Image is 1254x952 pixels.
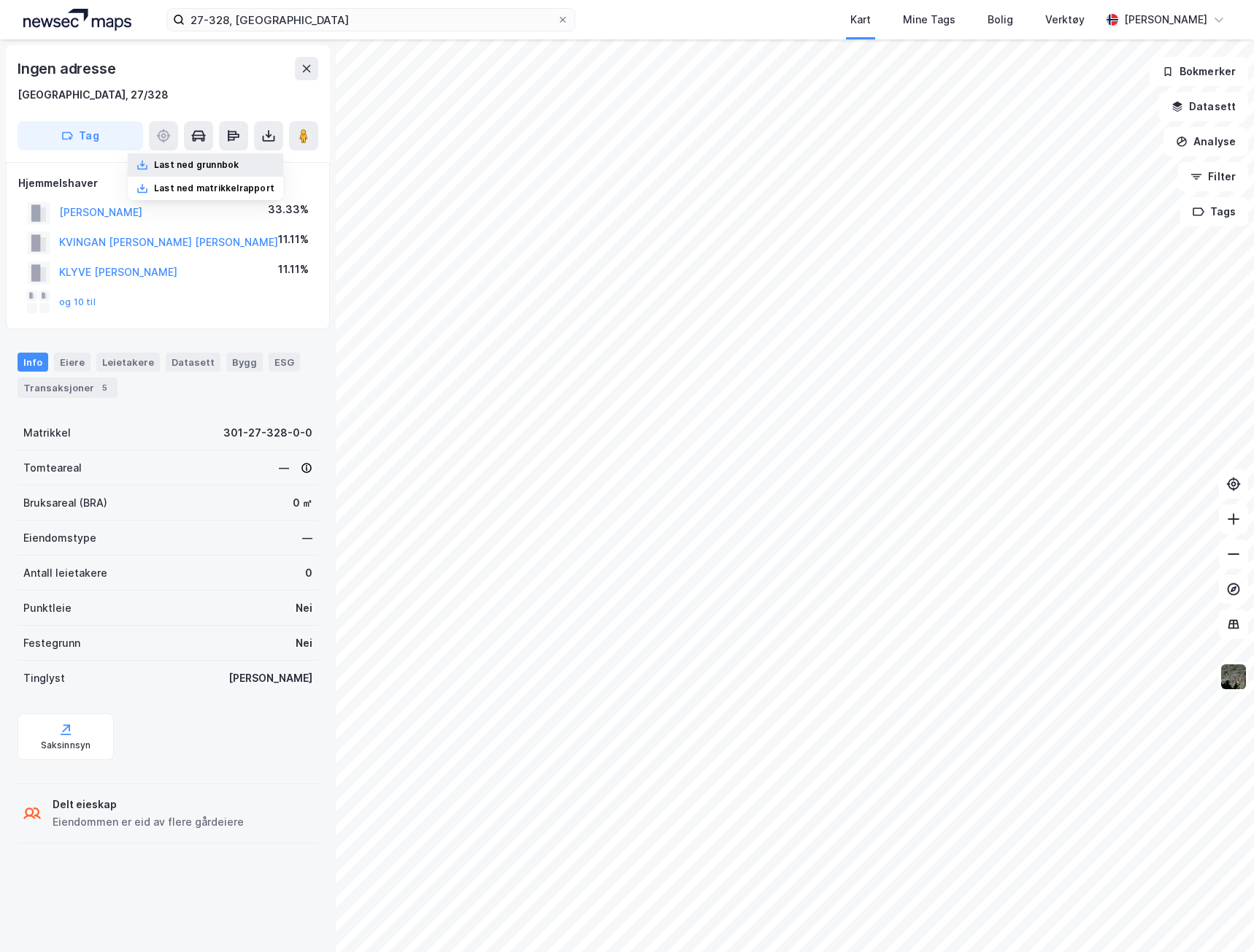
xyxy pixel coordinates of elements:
div: Punktleie [23,599,72,617]
div: Antall leietakere [23,564,107,582]
div: ESG [269,353,300,372]
div: 5 [97,380,112,395]
div: [PERSON_NAME] [228,669,312,687]
div: — [279,459,312,477]
div: Delt eieskap [53,796,244,813]
div: Ingen adresse [18,57,118,80]
div: Saksinnsyn [41,740,91,751]
button: Filter [1178,162,1248,191]
button: Tag [18,121,143,150]
img: 9k= [1220,663,1247,691]
div: Bygg [226,353,263,372]
div: Nei [296,599,312,617]
div: Kart [850,11,871,28]
input: Søk på adresse, matrikkel, gårdeiere, leietakere eller personer [185,9,557,31]
div: Eiendomstype [23,529,96,547]
div: Eiendommen er eid av flere gårdeiere [53,813,244,831]
div: Kontrollprogram for chat [1181,882,1254,952]
img: logo.a4113a55bc3d86da70a041830d287a7e.svg [23,9,131,31]
div: Nei [296,634,312,652]
div: [PERSON_NAME] [1124,11,1207,28]
div: 0 [305,564,312,582]
div: Last ned grunnbok [154,159,239,171]
div: Bruksareal (BRA) [23,494,107,512]
button: Bokmerker [1150,57,1248,86]
div: 33.33% [268,201,309,218]
div: — [302,529,312,547]
div: Leietakere [96,353,160,372]
div: Last ned matrikkelrapport [154,183,274,194]
div: Bolig [988,11,1013,28]
div: Matrikkel [23,424,71,442]
div: Datasett [166,353,220,372]
div: Festegrunn [23,634,80,652]
div: Eiere [54,353,91,372]
div: 301-27-328-0-0 [223,424,312,442]
div: [GEOGRAPHIC_DATA], 27/328 [18,86,169,104]
div: Hjemmelshaver [18,174,318,192]
iframe: Chat Widget [1181,882,1254,952]
button: Datasett [1159,92,1248,121]
div: 11.11% [278,231,309,248]
div: Verktøy [1045,11,1085,28]
div: Transaksjoner [18,377,118,398]
button: Analyse [1163,127,1248,156]
div: Tinglyst [23,669,65,687]
button: Tags [1180,197,1248,226]
div: Tomteareal [23,459,82,477]
div: Mine Tags [903,11,955,28]
div: Info [18,353,48,372]
div: 0 ㎡ [293,494,312,512]
div: 11.11% [278,261,309,278]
